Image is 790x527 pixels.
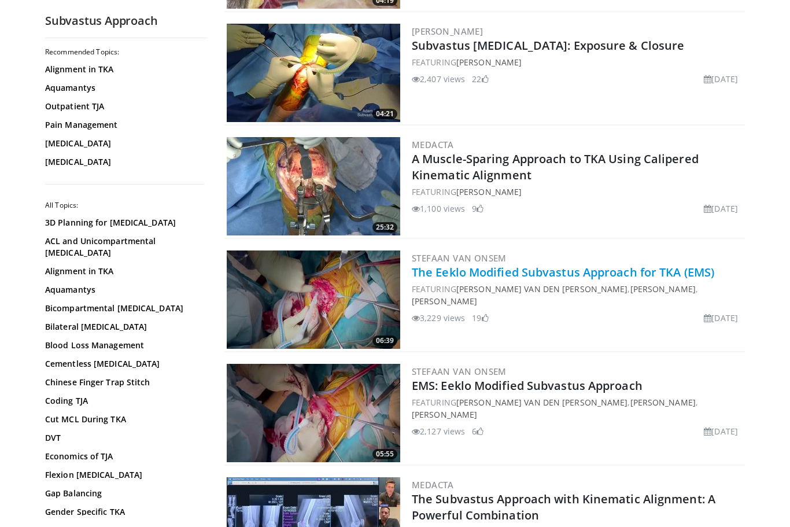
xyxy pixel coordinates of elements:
a: DVT [45,432,201,444]
a: [PERSON_NAME] [456,186,522,197]
a: Pain Management [45,119,201,131]
a: The Subvastus Approach with Kinematic Alignment: A Powerful Combination [412,491,715,523]
span: 04:21 [372,109,397,119]
a: Alignment in TKA [45,266,201,277]
li: 22 [472,73,488,85]
li: 9 [472,202,483,215]
a: Medacta [412,479,454,491]
div: FEATURING [412,186,743,198]
a: stefaan van onsem [412,252,507,264]
a: [MEDICAL_DATA] [45,156,201,168]
h2: Recommended Topics: [45,47,204,57]
a: [PERSON_NAME] [412,409,477,420]
a: 04:21 [227,24,400,122]
a: Alignment in TKA [45,64,201,75]
a: Bilateral [MEDICAL_DATA] [45,321,201,333]
a: Subvastus [MEDICAL_DATA]: Exposure & Closure [412,38,684,53]
a: Medacta [412,139,454,150]
a: [PERSON_NAME] [630,397,696,408]
div: FEATURING [412,56,743,68]
a: [PERSON_NAME] [412,296,477,307]
a: A Muscle-Sparing Approach to TKA Using Calipered Kinematic Alignment [412,151,699,183]
a: Flexion [MEDICAL_DATA] [45,469,201,481]
li: 2,127 views [412,425,465,437]
a: [PERSON_NAME] [412,25,483,37]
li: [DATE] [704,312,738,324]
span: 05:55 [372,449,397,459]
a: The Eeklo Modified Subvastus Approach for TKA (EMS) [412,264,714,280]
a: Bicompartmental [MEDICAL_DATA] [45,303,201,314]
a: Gender Specific TKA [45,506,201,518]
span: 06:39 [372,336,397,346]
a: [PERSON_NAME] [456,57,522,68]
a: Economics of TJA [45,451,201,462]
li: 19 [472,312,488,324]
a: EMS: Eeklo Modified Subvastus Approach [412,378,643,393]
a: Aquamantys [45,284,201,296]
h2: All Topics: [45,201,204,210]
a: 06:39 [227,250,400,349]
a: Gap Balancing [45,488,201,499]
a: [PERSON_NAME] VAN DEN [PERSON_NAME] [456,397,628,408]
li: [DATE] [704,202,738,215]
li: 2,407 views [412,73,465,85]
a: [PERSON_NAME] [630,283,696,294]
a: Blood Loss Management [45,340,201,351]
a: Cementless [MEDICAL_DATA] [45,358,201,370]
a: 05:55 [227,364,400,462]
div: FEATURING , , [412,283,743,307]
a: [MEDICAL_DATA] [45,138,201,149]
a: 25:32 [227,137,400,235]
h2: Subvastus Approach [45,13,207,28]
li: 6 [472,425,483,437]
a: 3D Planning for [MEDICAL_DATA] [45,217,201,229]
img: 808cc65d-1898-42b4-bfa2-c384e2472b59.300x170_q85_crop-smart_upscale.jpg [227,364,400,462]
a: Aquamantys [45,82,201,94]
a: Cut MCL During TKA [45,414,201,425]
div: FEATURING , , [412,396,743,421]
img: 79992334-3ae6-45ec-80f5-af688f8136ae.300x170_q85_crop-smart_upscale.jpg [227,137,400,235]
a: ACL and Unicompartmental [MEDICAL_DATA] [45,235,201,259]
a: Coding TJA [45,395,201,407]
img: bdc91a09-7213-4c10-9ff3-ac6f385ff702.300x170_q85_crop-smart_upscale.jpg [227,250,400,349]
img: 0b6aa124-54c8-4e60-8a40-d6089b24bd9e.300x170_q85_crop-smart_upscale.jpg [227,24,400,122]
a: [PERSON_NAME] VAN DEN [PERSON_NAME] [456,283,628,294]
li: 1,100 views [412,202,465,215]
li: 3,229 views [412,312,465,324]
a: Chinese Finger Trap Stitch [45,377,201,388]
a: Outpatient TJA [45,101,201,112]
li: [DATE] [704,73,738,85]
li: [DATE] [704,425,738,437]
a: stefaan van onsem [412,366,507,377]
span: 25:32 [372,222,397,233]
